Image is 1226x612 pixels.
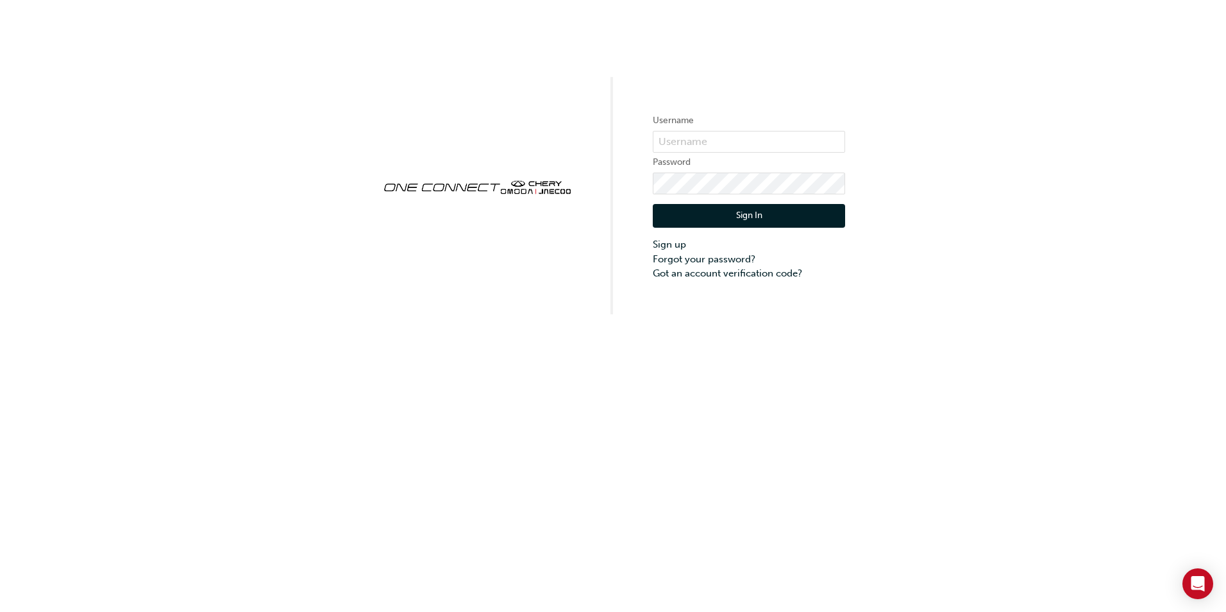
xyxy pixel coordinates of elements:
[1182,568,1213,599] div: Open Intercom Messenger
[653,237,845,252] a: Sign up
[653,252,845,267] a: Forgot your password?
[653,113,845,128] label: Username
[653,266,845,281] a: Got an account verification code?
[653,131,845,153] input: Username
[653,155,845,170] label: Password
[653,204,845,228] button: Sign In
[381,169,573,203] img: oneconnect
